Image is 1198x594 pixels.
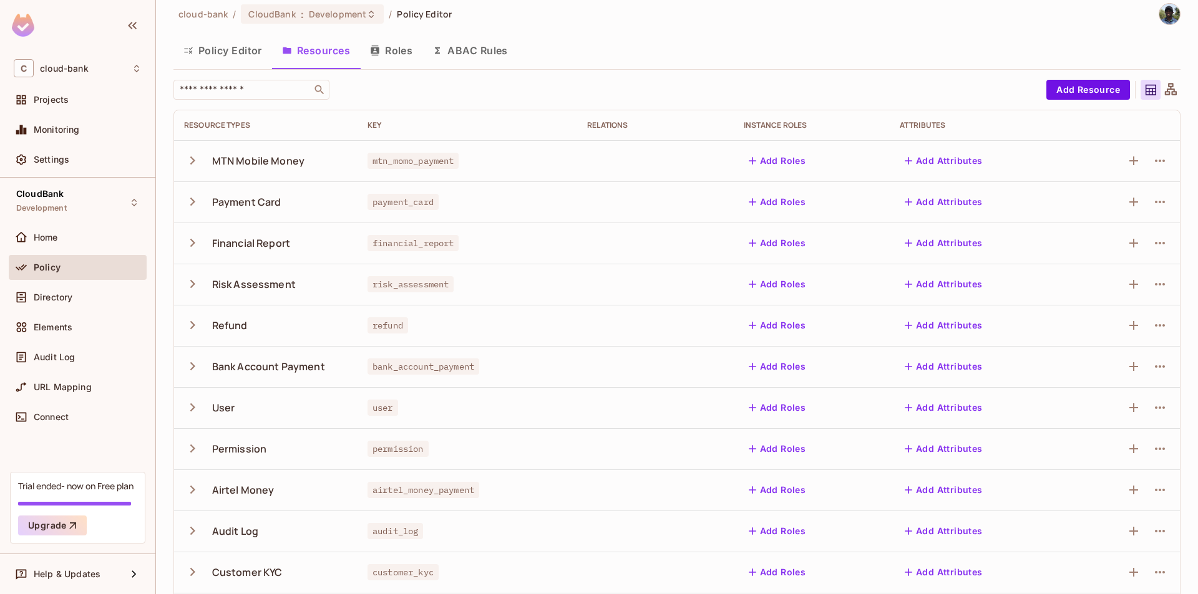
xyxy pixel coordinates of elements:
[1159,4,1180,24] img: Rajiv Mounguengue
[744,480,811,500] button: Add Roles
[212,319,248,332] div: Refund
[900,521,988,541] button: Add Attributes
[34,352,75,362] span: Audit Log
[368,153,459,169] span: mtn_momo_payment
[34,155,69,165] span: Settings
[900,192,988,212] button: Add Attributes
[422,35,518,66] button: ABAC Rules
[360,35,422,66] button: Roles
[744,315,811,335] button: Add Roles
[744,233,811,253] button: Add Roles
[368,276,454,292] span: risk_assessment
[34,322,72,332] span: Elements
[40,64,89,74] span: Workspace: cloud-bank
[34,125,80,135] span: Monitoring
[368,441,429,457] span: permission
[368,317,408,333] span: refund
[34,232,58,242] span: Home
[34,382,92,392] span: URL Mapping
[900,480,988,500] button: Add Attributes
[18,480,134,492] div: Trial ended- now on Free plan
[12,14,34,37] img: SReyMgAAAABJRU5ErkJggg==
[900,562,988,582] button: Add Attributes
[900,357,988,376] button: Add Attributes
[368,235,459,251] span: financial_report
[212,360,325,373] div: Bank Account Payment
[368,194,439,210] span: payment_card
[900,439,988,459] button: Add Attributes
[368,523,423,539] span: audit_log
[173,35,272,66] button: Policy Editor
[744,439,811,459] button: Add Roles
[744,562,811,582] button: Add Roles
[309,8,366,20] span: Development
[34,262,61,272] span: Policy
[233,8,236,20] li: /
[212,483,275,497] div: Airtel Money
[368,120,567,130] div: Key
[212,524,258,538] div: Audit Log
[368,564,439,580] span: customer_kyc
[248,8,295,20] span: CloudBank
[178,8,228,20] span: the active workspace
[900,315,988,335] button: Add Attributes
[744,120,880,130] div: Instance roles
[744,398,811,418] button: Add Roles
[18,515,87,535] button: Upgrade
[900,274,988,294] button: Add Attributes
[34,292,72,302] span: Directory
[34,569,100,579] span: Help & Updates
[34,412,69,422] span: Connect
[212,195,281,209] div: Payment Card
[16,189,64,199] span: CloudBank
[900,151,988,171] button: Add Attributes
[744,151,811,171] button: Add Roles
[212,401,235,414] div: User
[900,233,988,253] button: Add Attributes
[272,35,360,66] button: Resources
[212,154,304,168] div: MTN Mobile Money
[212,565,283,579] div: Customer KYC
[368,358,479,375] span: bank_account_payment
[212,277,296,291] div: Risk Assessment
[14,59,34,77] span: C
[368,400,398,416] span: user
[900,120,1059,130] div: Attributes
[184,120,348,130] div: Resource Types
[1046,80,1130,100] button: Add Resource
[212,236,290,250] div: Financial Report
[744,192,811,212] button: Add Roles
[397,8,452,20] span: Policy Editor
[389,8,392,20] li: /
[744,521,811,541] button: Add Roles
[587,120,723,130] div: Relations
[34,95,69,105] span: Projects
[744,274,811,294] button: Add Roles
[368,482,479,498] span: airtel_money_payment
[744,357,811,376] button: Add Roles
[900,398,988,418] button: Add Attributes
[212,442,267,456] div: Permission
[16,203,67,213] span: Development
[300,9,304,19] span: :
